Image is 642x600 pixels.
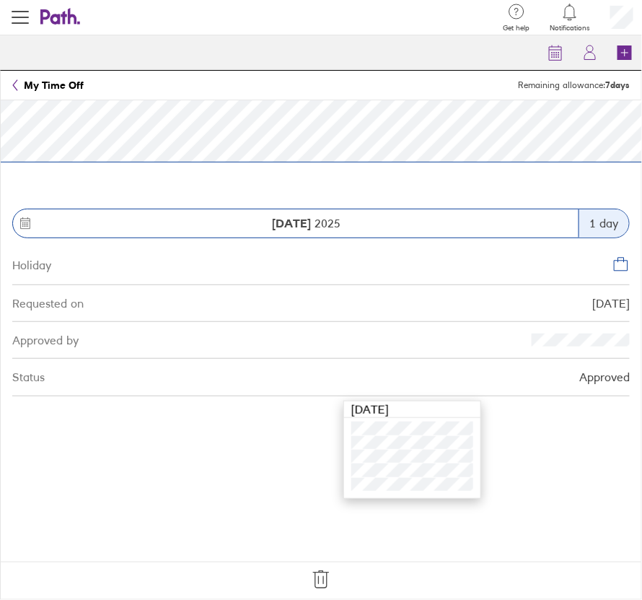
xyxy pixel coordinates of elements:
[550,2,590,32] a: Notifications
[579,209,629,238] div: 1 day
[273,217,341,230] span: 2025
[12,334,79,347] div: Approved by
[550,24,590,32] span: Notifications
[605,79,630,90] strong: 7 days
[12,370,45,383] div: Status
[518,80,630,90] span: Remaining allowance:
[12,79,84,91] a: My Time Off
[273,216,312,230] strong: [DATE]
[12,256,51,271] div: Holiday
[503,24,529,32] span: Get help
[592,297,630,310] div: [DATE]
[12,297,84,310] div: Requested on
[579,370,630,383] div: Approved
[344,401,480,418] div: [DATE]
